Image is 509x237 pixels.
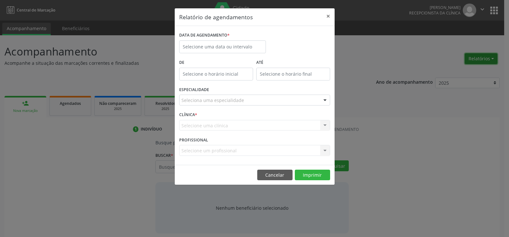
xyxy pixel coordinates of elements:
label: ATÉ [256,58,330,68]
label: CLÍNICA [179,110,197,120]
label: De [179,58,253,68]
label: PROFISSIONAL [179,135,208,145]
span: Seleciona uma especialidade [181,97,244,104]
input: Selecione uma data ou intervalo [179,40,266,53]
button: Cancelar [257,170,293,181]
label: DATA DE AGENDAMENTO [179,30,230,40]
h5: Relatório de agendamentos [179,13,253,21]
label: ESPECIALIDADE [179,85,209,95]
button: Close [322,8,335,24]
input: Selecione o horário final [256,68,330,80]
input: Selecione o horário inicial [179,68,253,80]
button: Imprimir [295,170,330,181]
